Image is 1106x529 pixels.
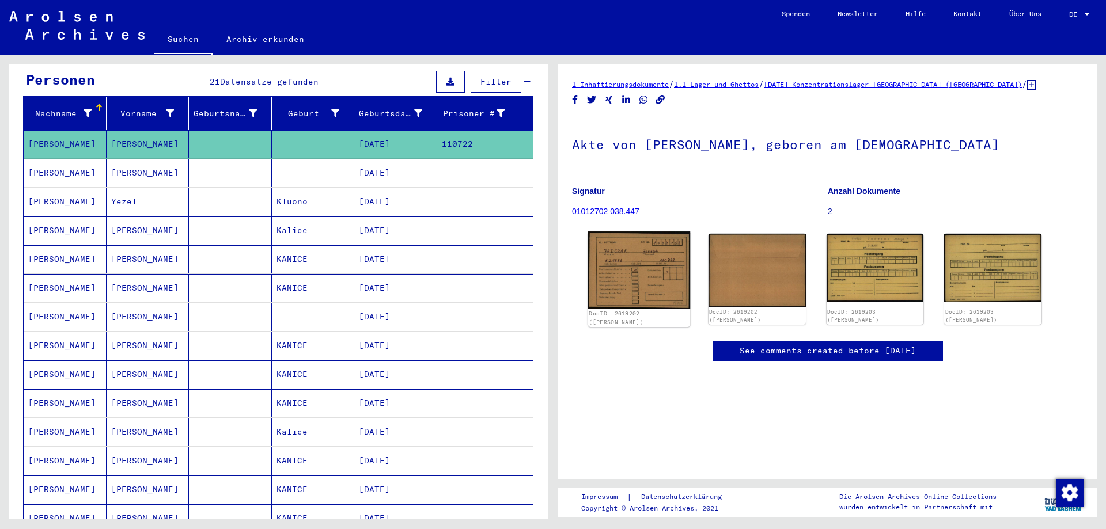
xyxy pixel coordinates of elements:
span: / [759,79,764,89]
button: Copy link [654,93,666,107]
a: DocID: 2619202 ([PERSON_NAME]) [709,309,761,323]
img: yv_logo.png [1042,488,1085,516]
mat-cell: [PERSON_NAME] [24,332,107,360]
mat-cell: [DATE] [354,303,437,331]
div: Nachname [28,104,106,123]
mat-cell: Kalice [272,418,355,446]
mat-header-cell: Geburtsname [189,97,272,130]
mat-cell: [PERSON_NAME] [107,130,190,158]
div: Nachname [28,108,92,120]
button: Share on WhatsApp [638,93,650,107]
span: DE [1069,10,1082,18]
img: 002.jpg [709,234,806,306]
mat-cell: [PERSON_NAME] [107,389,190,417]
mat-cell: Kalice [272,216,355,245]
mat-cell: [PERSON_NAME] [24,475,107,504]
mat-cell: [PERSON_NAME] [24,130,107,158]
mat-cell: KANICE [272,475,355,504]
div: Geburtsdatum [359,104,437,123]
a: Datenschutzerklärung [632,491,736,503]
img: Arolsen_neg.svg [9,11,145,40]
div: Geburt‏ [276,108,340,120]
div: Personen [26,69,95,90]
a: 1 Inhaftierungsdokumente [572,80,669,89]
a: [DATE] Konzentrationslager [GEOGRAPHIC_DATA] ([GEOGRAPHIC_DATA]) [764,80,1022,89]
mat-cell: [PERSON_NAME] [24,159,107,187]
div: Zustimmung ändern [1055,478,1083,506]
span: 21 [210,77,220,87]
mat-cell: [PERSON_NAME] [107,360,190,389]
a: DocID: 2619203 ([PERSON_NAME]) [945,309,997,323]
mat-cell: [DATE] [354,475,437,504]
span: Datensätze gefunden [220,77,319,87]
mat-cell: KANICE [272,360,355,389]
p: Copyright © Arolsen Archives, 2021 [581,503,736,513]
mat-cell: [DATE] [354,159,437,187]
mat-cell: [PERSON_NAME] [24,389,107,417]
a: Archiv erkunden [213,25,318,53]
span: Filter [480,77,512,87]
mat-cell: [PERSON_NAME] [107,332,190,360]
mat-header-cell: Vorname [107,97,190,130]
mat-cell: [PERSON_NAME] [107,245,190,273]
button: Share on LinkedIn [620,93,632,107]
img: Zustimmung ändern [1056,479,1084,507]
div: Prisoner # [442,104,520,123]
mat-cell: [DATE] [354,274,437,302]
mat-cell: [PERSON_NAME] [24,274,107,302]
mat-header-cell: Geburtsdatum [354,97,437,130]
p: 2 [828,205,1083,218]
mat-cell: KANICE [272,332,355,360]
mat-cell: KANICE [272,447,355,475]
span: / [669,79,674,89]
span: / [1022,79,1027,89]
p: Die Arolsen Archives Online-Collections [839,492,997,502]
a: 01012702 038.447 [572,207,639,216]
div: Geburtsdatum [359,108,422,120]
mat-header-cell: Nachname [24,97,107,130]
mat-cell: Yezel [107,188,190,216]
mat-cell: [PERSON_NAME] [107,159,190,187]
mat-cell: KANICE [272,389,355,417]
button: Share on Twitter [586,93,598,107]
mat-cell: [DATE] [354,447,437,475]
mat-cell: [DATE] [354,389,437,417]
mat-cell: [PERSON_NAME] [24,245,107,273]
b: Anzahl Dokumente [828,187,900,196]
b: Signatur [572,187,605,196]
a: Impressum [581,491,627,503]
p: wurden entwickelt in Partnerschaft mit [839,502,997,512]
a: DocID: 2619202 ([PERSON_NAME]) [589,310,643,325]
mat-cell: [PERSON_NAME] [107,475,190,504]
mat-cell: [PERSON_NAME] [24,360,107,389]
mat-cell: [PERSON_NAME] [24,216,107,245]
a: Suchen [154,25,213,55]
mat-cell: [PERSON_NAME] [107,303,190,331]
mat-cell: [DATE] [354,130,437,158]
mat-header-cell: Geburt‏ [272,97,355,130]
div: Geburtsname [194,104,271,123]
div: Geburt‏ [276,104,354,123]
button: Share on Xing [603,93,615,107]
a: DocID: 2619203 ([PERSON_NAME]) [827,309,879,323]
mat-cell: [DATE] [354,360,437,389]
mat-cell: KANICE [272,274,355,302]
mat-cell: [PERSON_NAME] [24,418,107,446]
mat-cell: [PERSON_NAME] [107,447,190,475]
button: Filter [471,71,521,93]
mat-cell: [DATE] [354,418,437,446]
img: 001.jpg [827,234,924,302]
img: 002.jpg [944,234,1041,302]
div: | [581,491,736,503]
div: Vorname [111,104,189,123]
mat-cell: [PERSON_NAME] [24,188,107,216]
div: Prisoner # [442,108,505,120]
mat-header-cell: Prisoner # [437,97,533,130]
a: 1.1 Lager und Ghettos [674,80,759,89]
mat-cell: [PERSON_NAME] [107,274,190,302]
mat-cell: [PERSON_NAME] [24,303,107,331]
mat-cell: [DATE] [354,216,437,245]
mat-cell: KANICE [272,245,355,273]
button: Share on Facebook [569,93,581,107]
mat-cell: [PERSON_NAME] [24,447,107,475]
